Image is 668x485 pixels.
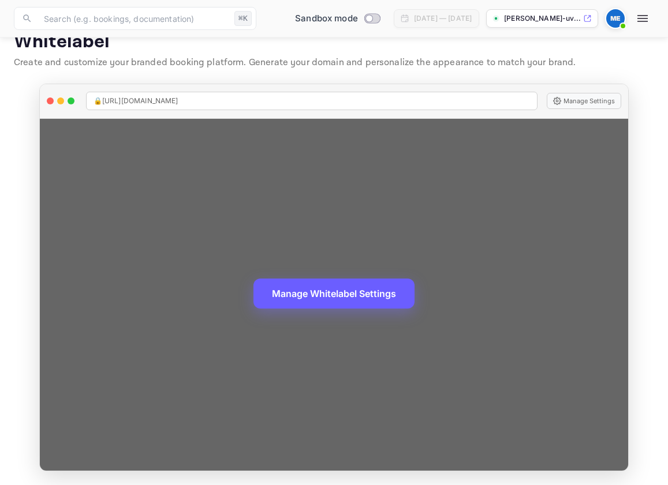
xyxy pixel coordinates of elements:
[37,7,230,30] input: Search (e.g. bookings, documentation)
[504,13,581,24] p: [PERSON_NAME]-uv...
[547,93,621,109] button: Manage Settings
[14,31,654,54] p: Whitelabel
[290,12,385,25] div: Switch to Production mode
[14,56,654,70] p: Create and customize your branded booking platform. Generate your domain and personalize the appe...
[234,11,252,26] div: ⌘K
[94,96,178,106] span: 🔒 [URL][DOMAIN_NAME]
[414,13,472,24] div: [DATE] — [DATE]
[606,9,625,28] img: mohamed Elbassiouny
[295,12,358,25] span: Sandbox mode
[253,279,415,309] button: Manage Whitelabel Settings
